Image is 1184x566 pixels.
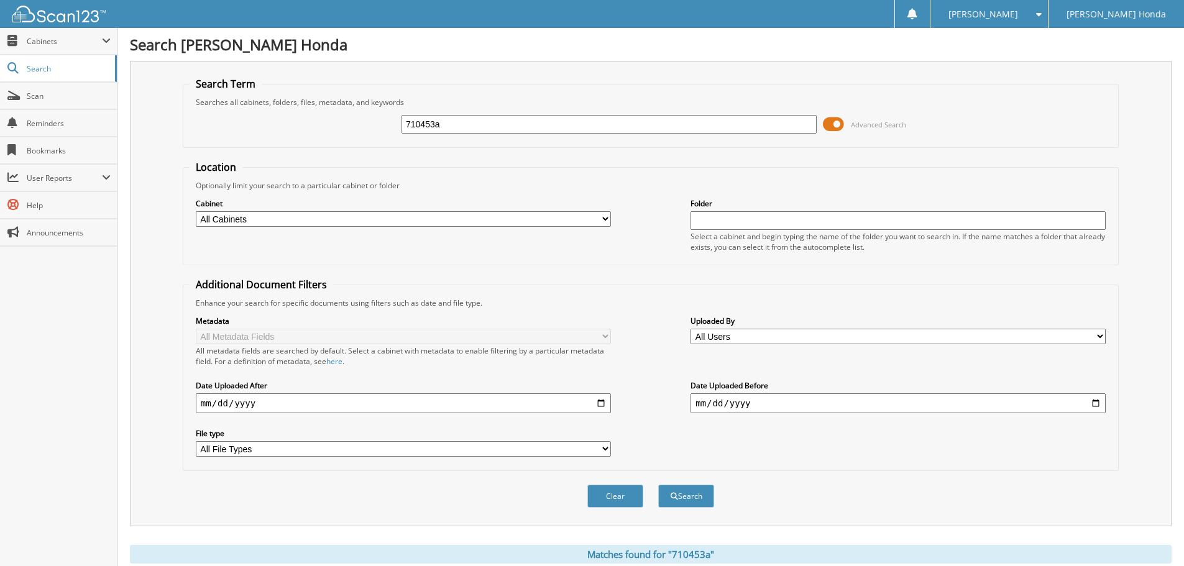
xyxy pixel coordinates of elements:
[948,11,1018,18] span: [PERSON_NAME]
[196,393,611,413] input: start
[27,63,109,74] span: Search
[691,380,1106,391] label: Date Uploaded Before
[196,380,611,391] label: Date Uploaded After
[190,180,1112,191] div: Optionally limit your search to a particular cabinet or folder
[190,77,262,91] legend: Search Term
[1067,11,1166,18] span: [PERSON_NAME] Honda
[27,173,102,183] span: User Reports
[691,231,1106,252] div: Select a cabinet and begin typing the name of the folder you want to search in. If the name match...
[12,6,106,22] img: scan123-logo-white.svg
[130,545,1172,564] div: Matches found for "710453a"
[851,120,906,129] span: Advanced Search
[130,34,1172,55] h1: Search [PERSON_NAME] Honda
[190,298,1112,308] div: Enhance your search for specific documents using filters such as date and file type.
[190,160,242,174] legend: Location
[196,316,611,326] label: Metadata
[27,118,111,129] span: Reminders
[691,198,1106,209] label: Folder
[196,345,611,367] div: All metadata fields are searched by default. Select a cabinet with metadata to enable filtering b...
[658,485,714,508] button: Search
[587,485,643,508] button: Clear
[27,36,102,47] span: Cabinets
[27,200,111,211] span: Help
[27,91,111,101] span: Scan
[27,145,111,156] span: Bookmarks
[27,227,111,238] span: Announcements
[190,97,1112,107] div: Searches all cabinets, folders, files, metadata, and keywords
[196,428,611,439] label: File type
[196,198,611,209] label: Cabinet
[691,393,1106,413] input: end
[691,316,1106,326] label: Uploaded By
[190,278,333,291] legend: Additional Document Filters
[326,356,342,367] a: here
